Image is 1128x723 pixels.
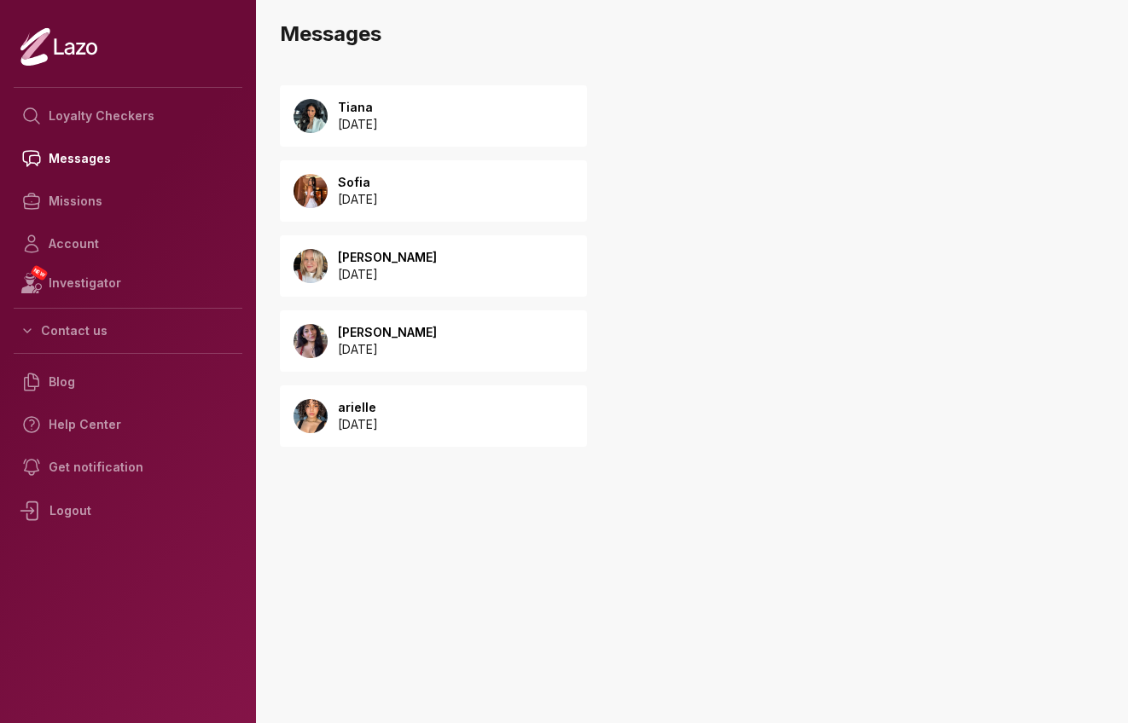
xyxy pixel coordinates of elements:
p: [DATE] [338,266,437,283]
p: [PERSON_NAME] [338,324,437,341]
img: 0d1c037e-ab28-4221-92ff-32e954e10f91 [294,399,328,433]
p: [DATE] [338,116,378,133]
img: 8c059ccb-3980-466c-b5a5-e16524479305 [294,174,328,208]
a: Account [14,223,242,265]
img: 965c8d02-bbfb-4138-aebc-492468125be5 [294,99,328,133]
a: Messages [14,137,242,180]
div: Logout [14,489,242,533]
a: Loyalty Checkers [14,95,242,137]
a: Blog [14,361,242,403]
p: Sofia [338,174,378,191]
p: [DATE] [338,341,437,358]
button: Contact us [14,315,242,346]
a: Get notification [14,446,242,489]
p: arielle [338,399,378,416]
span: NEW [30,264,49,281]
h3: Messages [280,20,1114,48]
img: 099c3dea-a150-4d5a-b3d5-d21109a1d180 [294,249,328,283]
a: Help Center [14,403,242,446]
p: [DATE] [338,191,378,208]
p: Tiana [338,99,378,116]
a: Missions [14,180,242,223]
p: [DATE] [338,416,378,433]
a: NEWInvestigator [14,265,242,301]
p: [PERSON_NAME] [338,249,437,266]
img: f8404ef7-1f60-4a6e-a346-f03d880f0be8 [294,324,328,358]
